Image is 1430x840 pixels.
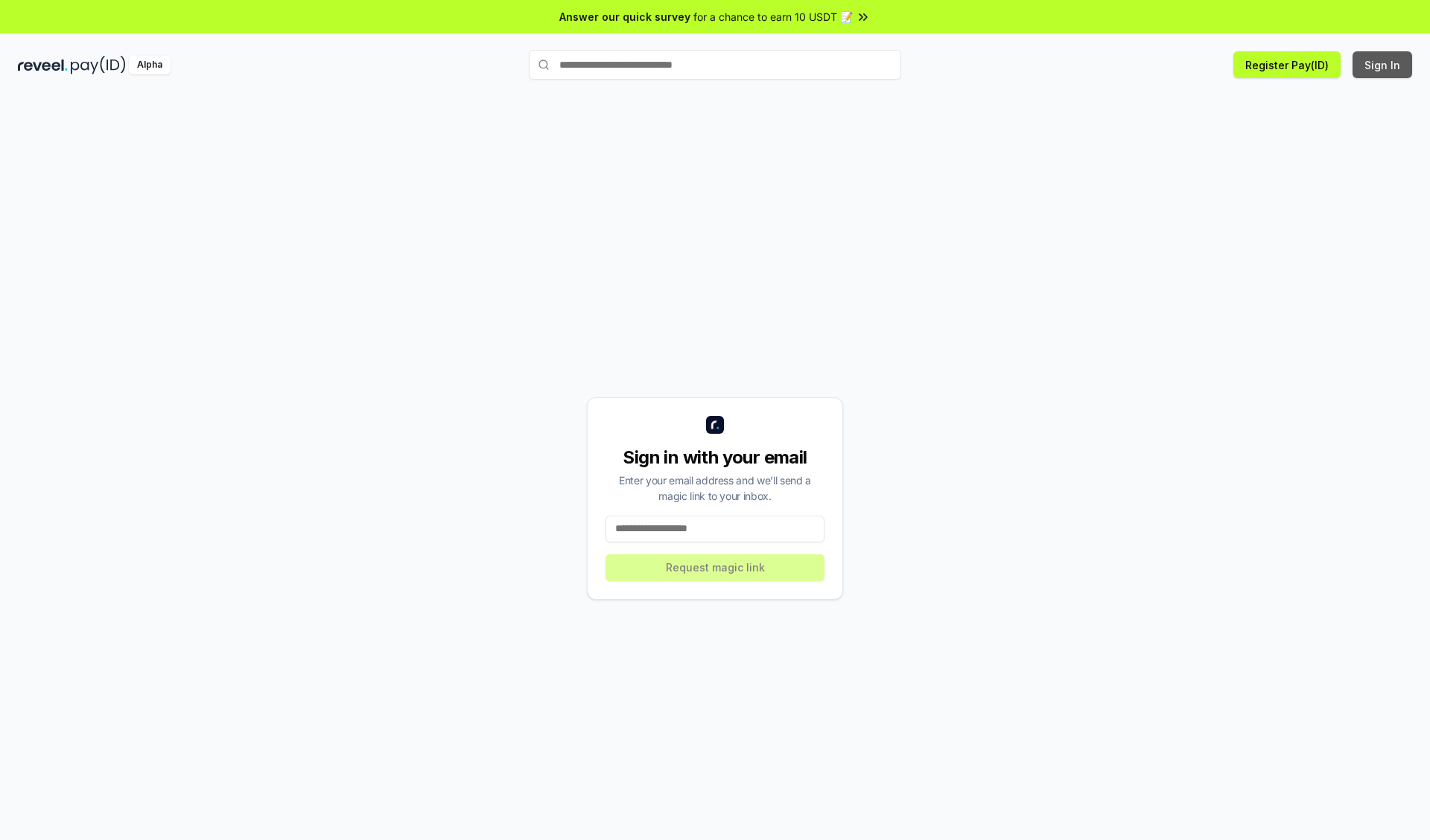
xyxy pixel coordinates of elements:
[606,472,824,504] div: Enter your email address and we’ll send a magic link to your inbox.
[606,446,824,469] div: Sign in with your email
[706,416,724,434] img: logo_small
[129,56,171,74] div: Alpha
[693,9,853,25] span: for a chance to earn 10 USDT 📝
[71,56,126,74] img: pay_id
[559,9,690,25] span: Answer our quick survey
[18,56,68,74] img: reveel_dark
[1353,51,1412,78] button: Sign In
[1233,51,1341,78] button: Register Pay(ID)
